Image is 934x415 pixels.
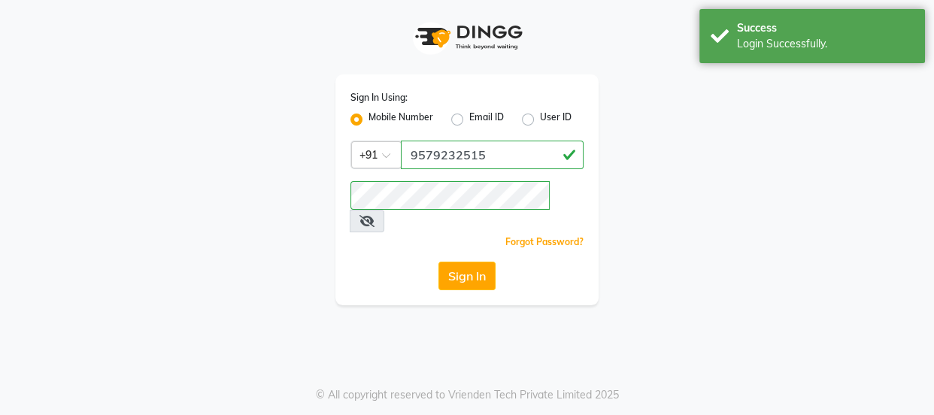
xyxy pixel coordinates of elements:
[505,236,584,247] a: Forgot Password?
[350,181,550,210] input: Username
[737,36,914,52] div: Login Successfully.
[438,262,496,290] button: Sign In
[401,141,584,169] input: Username
[407,15,527,59] img: logo1.svg
[368,111,433,129] label: Mobile Number
[737,20,914,36] div: Success
[469,111,504,129] label: Email ID
[350,91,408,105] label: Sign In Using:
[540,111,572,129] label: User ID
